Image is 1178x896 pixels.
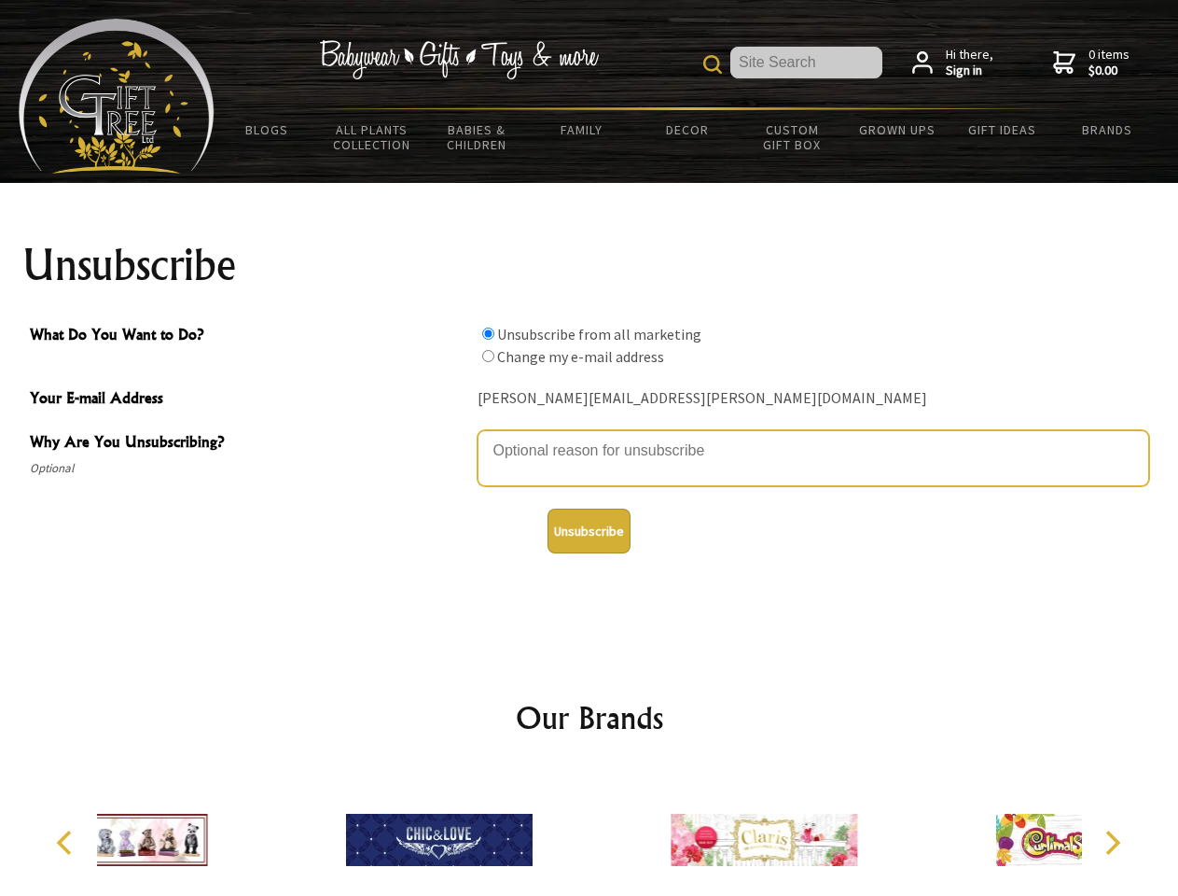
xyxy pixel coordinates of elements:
label: Change my e-mail address [497,347,664,366]
input: Site Search [730,47,882,78]
a: 0 items$0.00 [1053,47,1129,79]
img: Babywear - Gifts - Toys & more [319,40,599,79]
textarea: Why Are You Unsubscribing? [478,430,1149,486]
button: Previous [47,822,88,863]
span: Optional [30,457,468,480]
label: Unsubscribe from all marketing [497,325,701,343]
button: Next [1091,822,1132,863]
a: Decor [634,110,740,149]
input: What Do You Want to Do? [482,350,494,362]
h1: Unsubscribe [22,243,1157,287]
a: Hi there,Sign in [912,47,993,79]
a: Babies & Children [424,110,530,164]
img: product search [703,55,722,74]
div: [PERSON_NAME][EMAIL_ADDRESS][PERSON_NAME][DOMAIN_NAME] [478,385,1149,413]
span: Your E-mail Address [30,386,468,413]
img: Babyware - Gifts - Toys and more... [19,19,215,174]
a: Family [530,110,635,149]
span: Why Are You Unsubscribing? [30,430,468,457]
span: What Do You Want to Do? [30,323,468,350]
strong: Sign in [946,63,993,79]
a: Custom Gift Box [740,110,845,164]
button: Unsubscribe [547,509,631,553]
a: Brands [1055,110,1160,149]
strong: $0.00 [1088,63,1129,79]
a: All Plants Collection [320,110,425,164]
span: Hi there, [946,47,993,79]
a: Grown Ups [844,110,949,149]
a: BLOGS [215,110,320,149]
input: What Do You Want to Do? [482,328,494,340]
h2: Our Brands [37,695,1142,740]
a: Gift Ideas [949,110,1055,149]
span: 0 items [1088,46,1129,79]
